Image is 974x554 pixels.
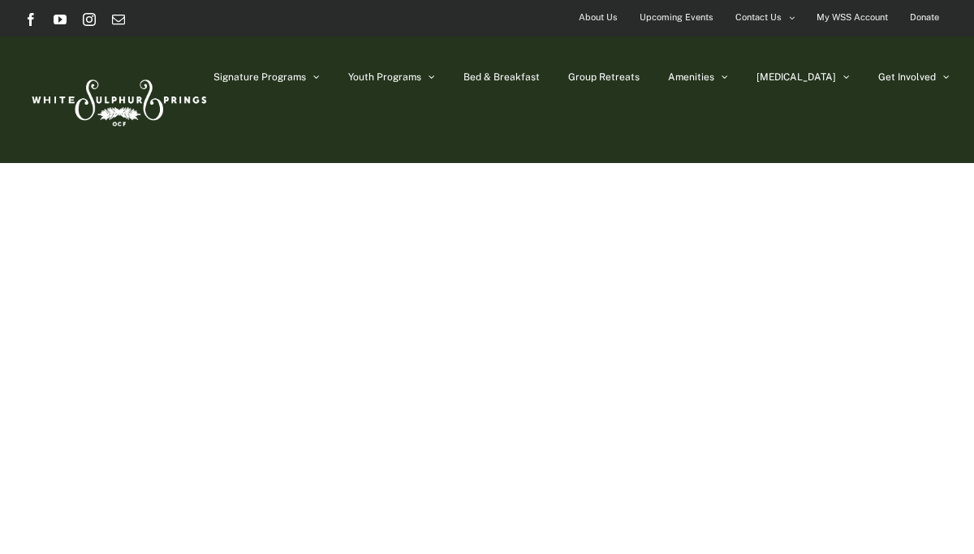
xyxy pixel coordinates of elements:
[878,37,950,118] a: Get Involved
[112,13,125,26] a: Email
[568,72,640,82] span: Group Retreats
[348,72,421,82] span: Youth Programs
[83,13,96,26] a: Instagram
[668,37,728,118] a: Amenities
[735,6,782,29] span: Contact Us
[213,37,950,118] nav: Main Menu
[24,13,37,26] a: Facebook
[668,72,714,82] span: Amenities
[817,6,888,29] span: My WSS Account
[878,72,936,82] span: Get Involved
[756,37,850,118] a: [MEDICAL_DATA]
[213,72,306,82] span: Signature Programs
[24,62,211,138] img: White Sulphur Springs Logo
[213,37,320,118] a: Signature Programs
[463,37,540,118] a: Bed & Breakfast
[640,6,713,29] span: Upcoming Events
[579,6,618,29] span: About Us
[54,13,67,26] a: YouTube
[910,6,939,29] span: Donate
[568,37,640,118] a: Group Retreats
[756,72,836,82] span: [MEDICAL_DATA]
[348,37,435,118] a: Youth Programs
[463,72,540,82] span: Bed & Breakfast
